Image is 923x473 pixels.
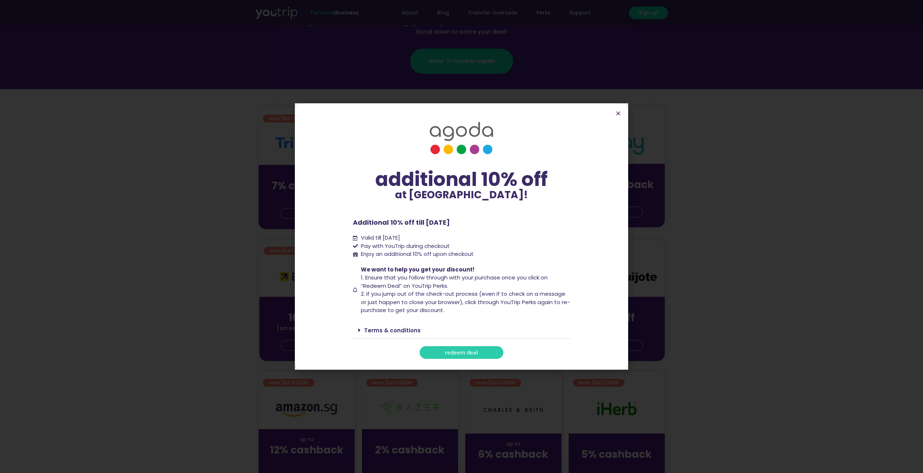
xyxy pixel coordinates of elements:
span: Pay with YouTrip during checkout [359,242,450,250]
p: at [GEOGRAPHIC_DATA]! [353,190,570,200]
span: 1. Ensure that you follow through with your purchase once you click on “Redeem Deal” on YouTrip P... [361,274,548,290]
span: We want to help you get your discount! [361,266,474,273]
a: Terms & conditions [364,327,421,334]
p: Additional 10% off till [DATE] [353,217,570,227]
span: Enjoy an additional 10% off upon checkout [361,250,474,258]
span: redeem deal [445,350,478,355]
a: redeem deal [420,346,503,359]
div: additional 10% off [353,169,570,190]
a: Close [615,111,621,116]
span: Valid till [DATE] [359,234,400,242]
div: Terms & conditions [353,322,570,339]
span: 2. If you jump out of the check-out process (even if to check on a message or just happen to clos... [361,290,570,314]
